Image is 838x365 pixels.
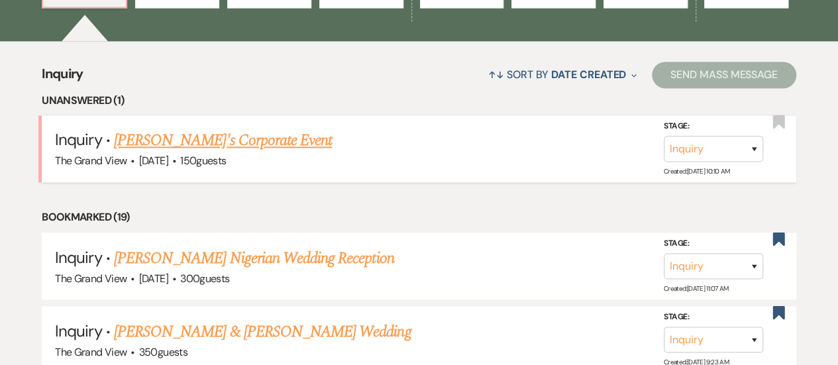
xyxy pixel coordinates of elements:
[139,271,168,285] span: [DATE]
[114,319,411,343] a: [PERSON_NAME] & [PERSON_NAME] Wedding
[551,68,626,81] span: Date Created
[55,129,101,150] span: Inquiry
[55,344,127,358] span: The Grand View
[55,154,127,168] span: The Grand View
[664,310,763,325] label: Stage:
[664,119,763,134] label: Stage:
[180,271,229,285] span: 300 guests
[664,236,763,250] label: Stage:
[652,62,796,88] button: Send Mass Message
[55,246,101,267] span: Inquiry
[114,246,394,270] a: [PERSON_NAME] Nigerian Wedding Reception
[42,92,796,109] li: Unanswered (1)
[42,209,796,226] li: Bookmarked (19)
[42,64,83,92] span: Inquiry
[114,129,332,152] a: [PERSON_NAME]'s Corporate Event
[483,57,642,92] button: Sort By Date Created
[55,271,127,285] span: The Grand View
[664,167,729,176] span: Created: [DATE] 10:10 AM
[664,284,728,293] span: Created: [DATE] 11:07 AM
[180,154,226,168] span: 150 guests
[139,154,168,168] span: [DATE]
[139,344,187,358] span: 350 guests
[488,68,504,81] span: ↑↓
[55,320,101,340] span: Inquiry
